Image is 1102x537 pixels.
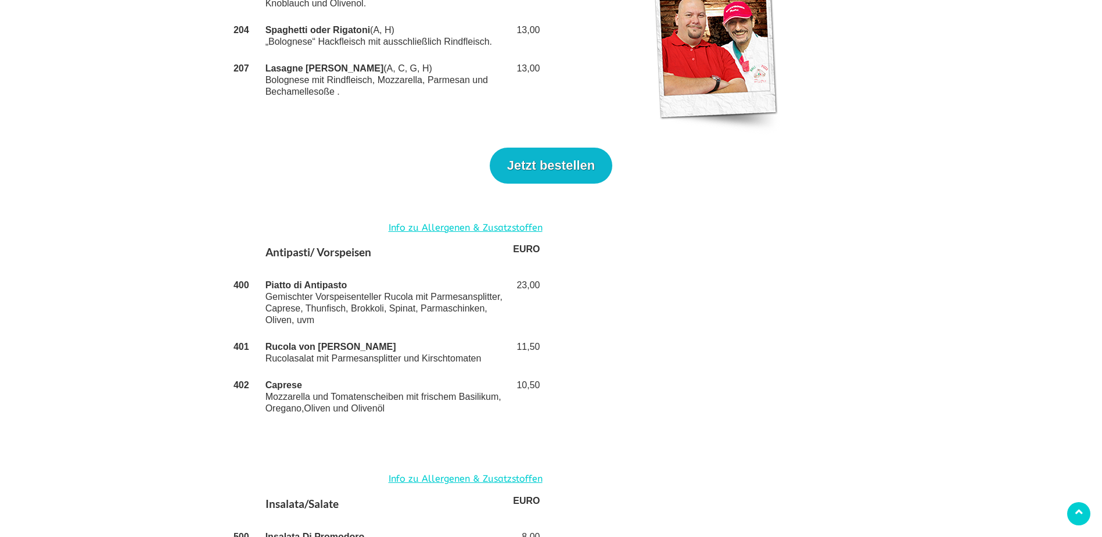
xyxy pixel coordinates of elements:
strong: Lasagne [PERSON_NAME] [265,63,384,73]
strong: 207 [234,63,249,73]
td: 13,00 [511,55,542,105]
strong: Caprese [265,380,302,390]
td: 23,00 [511,272,542,334]
td: 13,00 [511,17,542,55]
strong: 204 [234,25,249,35]
td: 10,50 [511,372,542,422]
td: (A, C, G, H) Bolognese mit Rindfleisch, Mozzarella, Parmesan und Bechamellesoße . [263,55,511,105]
a: Info zu Allergenen & Zusatzstoffen [389,471,543,488]
td: Mozzarella und Tomatenscheiben mit frischem Basilikum, Oregano,Oliven und Olivenöl [263,372,511,422]
td: 11,50 [511,334,542,372]
strong: 402 [234,380,249,390]
td: (A, H) „Bolognese“ Hackfleisch mit ausschließlich Rindfleisch. [263,17,511,55]
h4: Insalata/Salate [265,495,509,516]
strong: Spaghetti oder Rigatoni [265,25,370,35]
strong: Piatto di Antipasto [265,280,347,290]
strong: EURO [513,496,540,506]
button: Jetzt bestellen [490,148,613,183]
a: Info zu Allergenen & Zusatzstoffen [389,220,543,237]
strong: EURO [513,244,540,254]
td: Rucolasalat mit Parmesansplitter und Kirschtomaten [263,334,511,372]
td: Gemischter Vorspeisenteller Rucola mit Parmesansplitter, Caprese, Thunfisch, Brokkoli, Spinat, Pa... [263,272,511,334]
h4: Antipasti/ Vorspeisen [265,244,509,264]
strong: 400 [234,280,249,290]
strong: 401 [234,342,249,352]
strong: Rucola von [PERSON_NAME] [265,342,396,352]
